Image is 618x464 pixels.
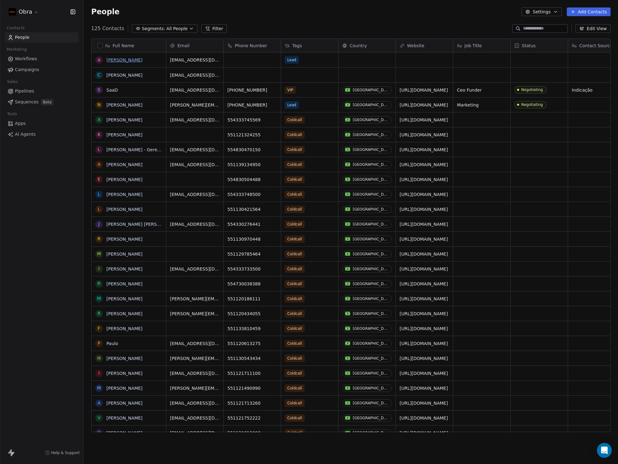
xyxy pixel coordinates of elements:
a: Pipelines [5,86,78,96]
a: SaaD [106,88,118,93]
span: Coldcall [285,250,305,258]
span: 125 Contacts [91,25,124,32]
a: [URL][DOMAIN_NAME] [400,192,448,197]
a: [URL][DOMAIN_NAME] [400,237,448,242]
div: F [98,325,100,332]
a: [PERSON_NAME] [106,416,142,421]
div: N [97,102,101,108]
div: Phone Number [224,39,281,52]
span: Coldcall [285,280,305,288]
span: Coldcall [285,340,305,347]
span: Coldcall [285,399,305,407]
span: Coldcall [285,310,305,317]
a: [URL][DOMAIN_NAME] [400,207,448,212]
a: [URL][DOMAIN_NAME] [400,132,448,137]
span: All People [166,25,187,32]
img: 400x400-obra.png [9,8,16,16]
div: [GEOGRAPHIC_DATA] [353,267,389,271]
a: [PERSON_NAME] [106,356,142,361]
div: [GEOGRAPHIC_DATA] [353,416,389,420]
button: Edit View [575,24,611,33]
span: Marketing [457,102,507,108]
span: 551139134950 [227,161,277,168]
div: L [98,191,100,198]
div: C [97,72,101,78]
a: [URL][DOMAIN_NAME] [400,281,448,286]
span: [EMAIL_ADDRESS][DOMAIN_NAME] [170,147,220,153]
div: M [97,385,101,391]
div: M [97,295,101,302]
div: P [98,340,100,347]
span: 551130543434 [227,355,277,362]
a: People [5,32,78,43]
span: [EMAIL_ADDRESS][DOMAIN_NAME] [170,87,220,93]
span: 554830470150 [227,147,277,153]
a: SequencesBeta [5,97,78,107]
span: Coldcall [285,191,305,198]
span: 554333733500 [227,266,277,272]
span: [EMAIL_ADDRESS][DOMAIN_NAME] [170,400,220,406]
a: [PERSON_NAME] [106,237,142,242]
a: Paulo [106,341,118,346]
a: [PERSON_NAME] [106,192,142,197]
span: [PHONE_NUMBER] [227,102,277,108]
a: [URL][DOMAIN_NAME] [400,177,448,182]
a: [PERSON_NAME] - Gerente Financeiro [106,147,188,152]
div: K [97,131,100,138]
div: [GEOGRAPHIC_DATA] [353,252,389,256]
button: Filter [201,24,227,33]
span: Contact Source [579,43,612,49]
span: 551129785464 [227,251,277,257]
div: [GEOGRAPHIC_DATA] [353,386,389,390]
a: [URL][DOMAIN_NAME] [400,386,448,391]
a: [PERSON_NAME] [106,266,142,271]
span: Phone Number [235,43,267,49]
span: [EMAIL_ADDRESS][DOMAIN_NAME] [170,370,220,376]
div: [GEOGRAPHIC_DATA] [353,401,389,405]
div: Job Title [453,39,510,52]
div: R [97,236,101,242]
span: Lead [285,56,299,64]
div: S [98,87,101,93]
a: [PERSON_NAME] [106,177,142,182]
div: grid [92,52,166,432]
a: [URL][DOMAIN_NAME] [400,401,448,406]
span: 554730038388 [227,281,277,287]
div: A [97,57,101,63]
span: 551121812000 [227,430,277,436]
div: L [98,146,100,153]
span: [EMAIL_ADDRESS][DOMAIN_NAME] [170,430,220,436]
span: 551120186111 [227,296,277,302]
div: I [98,266,100,272]
span: Beta [41,99,53,105]
span: [PERSON_NAME][EMAIL_ADDRESS][PERSON_NAME][DOMAIN_NAME] [170,355,220,362]
span: Contacts [4,23,27,33]
a: [PERSON_NAME] [106,117,142,122]
a: [PERSON_NAME] [106,311,142,316]
span: [EMAIL_ADDRESS][DOMAIN_NAME] [170,340,220,347]
div: Email [166,39,223,52]
div: Website [396,39,453,52]
span: Coldcall [285,116,305,124]
div: [GEOGRAPHIC_DATA] [353,371,389,375]
div: Tags [281,39,338,52]
span: 551121752222 [227,415,277,421]
a: [PERSON_NAME] [106,326,142,331]
span: Coldcall [285,206,305,213]
span: [EMAIL_ADDRESS][DOMAIN_NAME] [170,415,220,421]
span: 551121713260 [227,400,277,406]
div: [GEOGRAPHIC_DATA] [353,133,389,137]
span: Coldcall [285,146,305,153]
div: Negotiating [521,102,543,107]
span: Pipelines [15,88,34,94]
div: [GEOGRAPHIC_DATA] [353,237,389,241]
a: [URL][DOMAIN_NAME] [400,356,448,361]
a: [URL][DOMAIN_NAME] [400,162,448,167]
a: [PERSON_NAME] [106,102,142,107]
span: 554333745569 [227,117,277,123]
span: Sequences [15,99,38,105]
span: Coldcall [285,265,305,273]
span: 551121324255 [227,132,277,138]
span: People [15,34,29,41]
span: [EMAIL_ADDRESS][DOMAIN_NAME] [170,117,220,123]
